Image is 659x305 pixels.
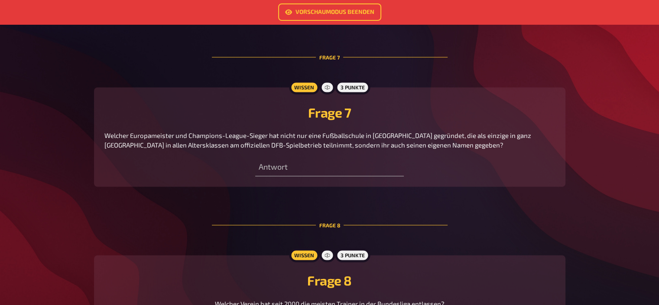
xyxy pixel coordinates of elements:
div: Frage 7 [212,33,448,82]
div: Frage 8 [212,200,448,250]
div: Wissen [289,80,319,94]
a: Vorschaumodus beenden [278,3,381,21]
h2: Frage 7 [104,105,555,120]
div: 3 Punkte [335,248,370,262]
span: Welcher Europameister und Champions-League-Sieger hat nicht nur eine Fußballschule in [GEOGRAPHIC... [104,131,532,149]
input: Antwort [255,159,404,176]
h2: Frage 8 [104,272,555,288]
div: Wissen [289,248,319,262]
div: 3 Punkte [335,80,370,94]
